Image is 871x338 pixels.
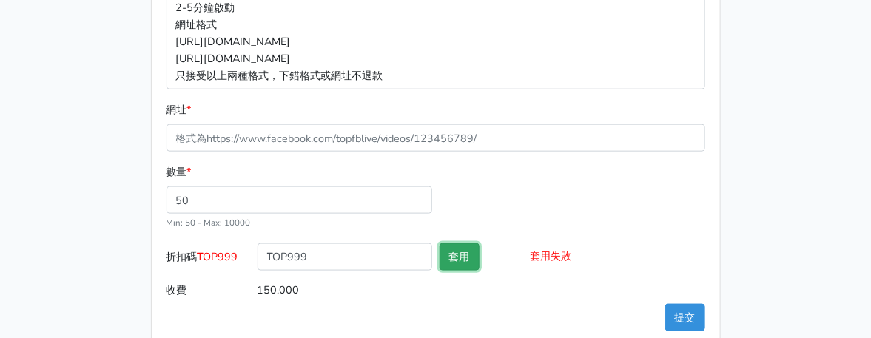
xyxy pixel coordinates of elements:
button: 提交 [665,304,705,331]
span: TOP999 [198,249,238,264]
small: Min: 50 - Max: 10000 [167,217,251,229]
label: 收費 [163,277,254,304]
input: 格式為https://www.facebook.com/topfblive/videos/123456789/ [167,124,705,152]
label: 數量 [167,163,192,180]
label: 網址 [167,101,192,118]
button: 套用 [440,243,480,271]
label: 折扣碼 [163,243,254,277]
